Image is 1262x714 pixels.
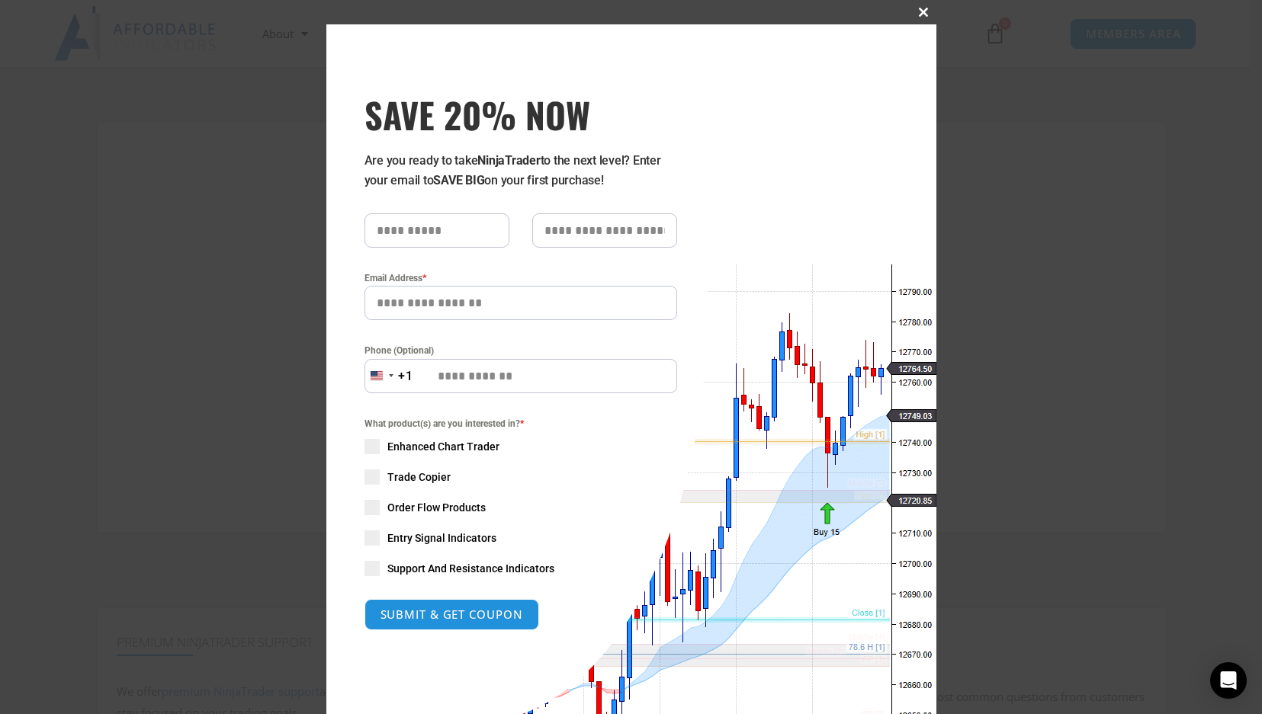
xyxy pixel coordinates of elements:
label: Support And Resistance Indicators [364,561,677,576]
div: Open Intercom Messenger [1210,662,1247,699]
h3: SAVE 20% NOW [364,93,677,136]
span: Trade Copier [387,469,451,485]
span: What product(s) are you interested in? [364,416,677,431]
strong: NinjaTrader [477,153,540,168]
span: Support And Resistance Indicators [387,561,554,576]
span: Order Flow Products [387,500,486,515]
label: Order Flow Products [364,500,677,515]
div: +1 [398,367,413,386]
span: Entry Signal Indicators [387,530,496,546]
label: Entry Signal Indicators [364,530,677,546]
label: Phone (Optional) [364,343,677,358]
label: Trade Copier [364,469,677,485]
label: Enhanced Chart Trader [364,439,677,454]
span: Enhanced Chart Trader [387,439,499,454]
label: Email Address [364,271,677,286]
strong: SAVE BIG [433,173,484,187]
button: SUBMIT & GET COUPON [364,599,539,630]
p: Are you ready to take to the next level? Enter your email to on your first purchase! [364,151,677,191]
button: Selected country [364,359,413,393]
